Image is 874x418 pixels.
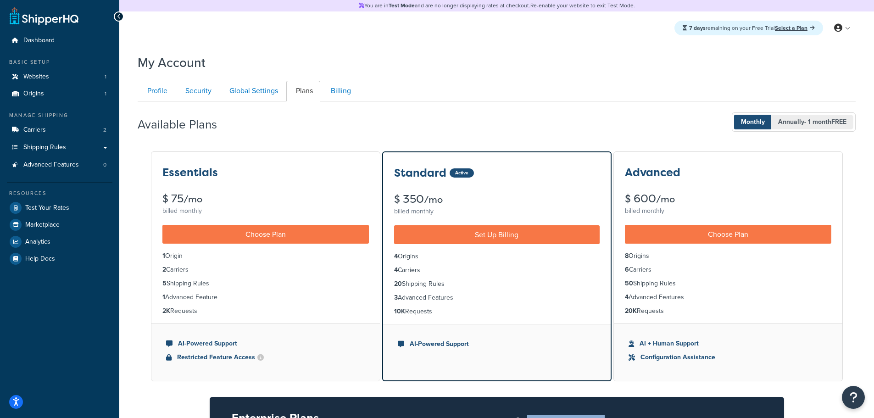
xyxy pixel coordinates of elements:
span: Monthly [734,115,772,129]
li: Configuration Assistance [629,352,828,362]
li: Advanced Features [394,293,600,303]
small: /mo [656,193,675,206]
strong: 20K [625,306,637,316]
span: Test Your Rates [25,204,69,212]
a: Security [176,81,219,101]
strong: 3 [394,293,398,302]
li: AI + Human Support [629,339,828,349]
strong: 1 [162,251,165,261]
strong: 1 [162,292,165,302]
strong: 20 [394,279,402,289]
a: Billing [321,81,358,101]
div: $ 600 [625,193,831,205]
a: Analytics [7,234,112,250]
a: Choose Plan [625,225,831,244]
h2: Available Plans [138,118,231,131]
strong: 5 [162,279,167,288]
span: - 1 month [804,117,846,127]
a: Choose Plan [162,225,369,244]
a: Websites 1 [7,68,112,85]
a: Set Up Billing [394,225,600,244]
li: Shipping Rules [625,279,831,289]
span: Shipping Rules [23,144,66,151]
div: billed monthly [394,205,600,218]
li: Advanced Features [7,156,112,173]
a: Help Docs [7,251,112,267]
strong: 4 [394,251,398,261]
li: Origins [7,85,112,102]
a: Profile [138,81,175,101]
h1: My Account [138,54,206,72]
strong: 10K [394,307,405,316]
span: Advanced Features [23,161,79,169]
button: Open Resource Center [842,386,865,409]
li: Origins [625,251,831,261]
div: Active [450,168,474,178]
a: Re-enable your website to exit Test Mode. [530,1,635,10]
a: Carriers 2 [7,122,112,139]
li: AI-Powered Support [398,339,596,349]
strong: 2 [162,265,166,274]
li: Carriers [7,122,112,139]
a: Test Your Rates [7,200,112,216]
span: 0 [103,161,106,169]
strong: 7 days [689,24,706,32]
h3: Advanced [625,167,680,178]
span: 1 [105,73,106,81]
h3: Essentials [162,167,218,178]
li: Carriers [625,265,831,275]
strong: 8 [625,251,629,261]
span: Help Docs [25,255,55,263]
h3: Standard [394,167,446,179]
small: /mo [184,193,202,206]
span: 2 [103,126,106,134]
span: 1 [105,90,106,98]
a: Dashboard [7,32,112,49]
button: Monthly Annually- 1 monthFREE [732,112,856,132]
span: Carriers [23,126,46,134]
span: Origins [23,90,44,98]
strong: 50 [625,279,633,288]
a: Global Settings [220,81,285,101]
strong: 4 [625,292,629,302]
a: Shipping Rules [7,139,112,156]
li: Origins [394,251,600,262]
div: $ 350 [394,194,600,205]
li: Origin [162,251,369,261]
a: Advanced Features 0 [7,156,112,173]
li: Shipping Rules [162,279,369,289]
span: Annually [771,115,853,129]
div: Basic Setup [7,58,112,66]
li: Requests [625,306,831,316]
span: Marketplace [25,221,60,229]
a: Marketplace [7,217,112,233]
li: Carriers [394,265,600,275]
strong: 4 [394,265,398,275]
li: Advanced Features [625,292,831,302]
strong: Test Mode [389,1,415,10]
div: Manage Shipping [7,111,112,119]
li: Requests [162,306,369,316]
a: Plans [286,81,320,101]
div: Resources [7,189,112,197]
small: /mo [424,193,443,206]
a: Select a Plan [775,24,815,32]
span: Dashboard [23,37,55,45]
div: $ 75 [162,193,369,205]
div: remaining on your Free Trial [674,21,823,35]
li: Advanced Feature [162,292,369,302]
span: Analytics [25,238,50,246]
li: Shipping Rules [394,279,600,289]
li: Restricted Feature Access [166,352,365,362]
strong: 2K [162,306,170,316]
strong: 6 [625,265,629,274]
div: billed monthly [625,205,831,217]
li: Carriers [162,265,369,275]
a: ShipperHQ Home [10,7,78,25]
